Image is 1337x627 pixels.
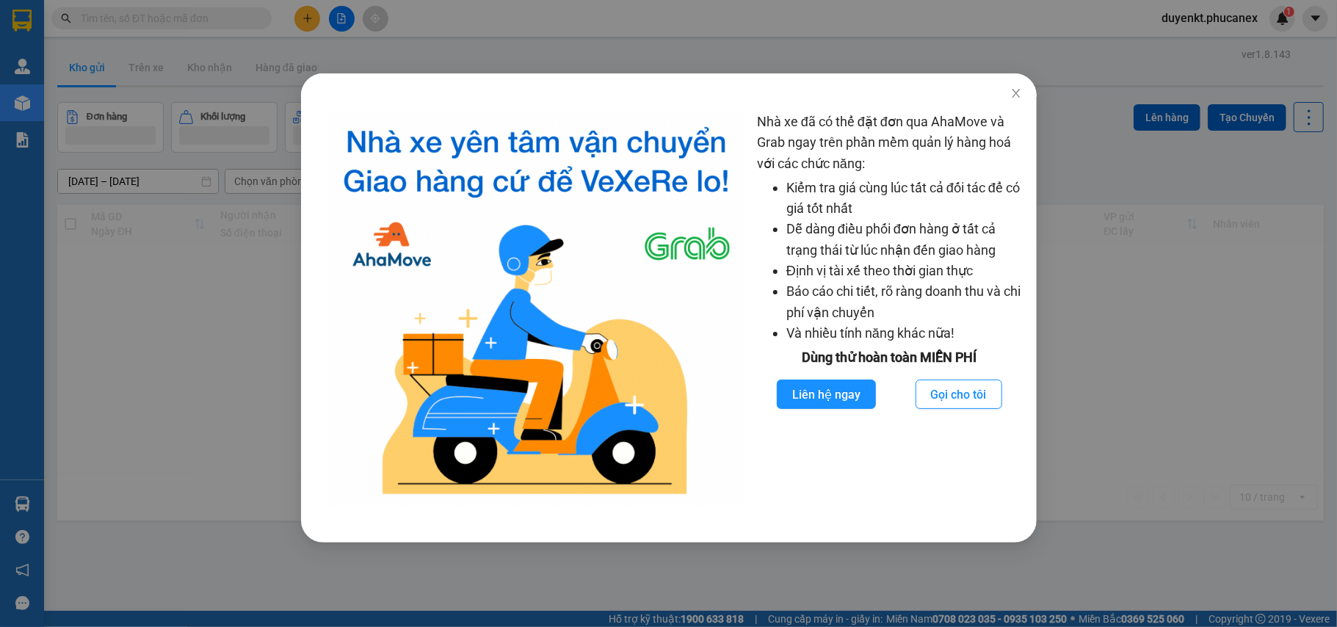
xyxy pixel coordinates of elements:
img: logo [327,112,745,506]
button: Gọi cho tôi [915,380,1001,409]
li: Và nhiều tính năng khác nữa! [786,323,1022,344]
li: Kiểm tra giá cùng lúc tất cả đối tác để có giá tốt nhất [786,178,1022,220]
div: Nhà xe đã có thể đặt đơn qua AhaMove và Grab ngay trên phần mềm quản lý hàng hoá với các chức năng: [757,112,1022,506]
div: Dùng thử hoàn toàn MIỄN PHÍ [757,347,1022,368]
span: close [1010,87,1021,99]
button: Close [995,73,1036,115]
span: Liên hệ ngay [792,385,860,404]
li: Định vị tài xế theo thời gian thực [786,261,1022,281]
span: Gọi cho tôi [930,385,986,404]
li: Báo cáo chi tiết, rõ ràng doanh thu và chi phí vận chuyển [786,281,1022,323]
li: Dễ dàng điều phối đơn hàng ở tất cả trạng thái từ lúc nhận đến giao hàng [786,219,1022,261]
button: Liên hệ ngay [777,380,876,409]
